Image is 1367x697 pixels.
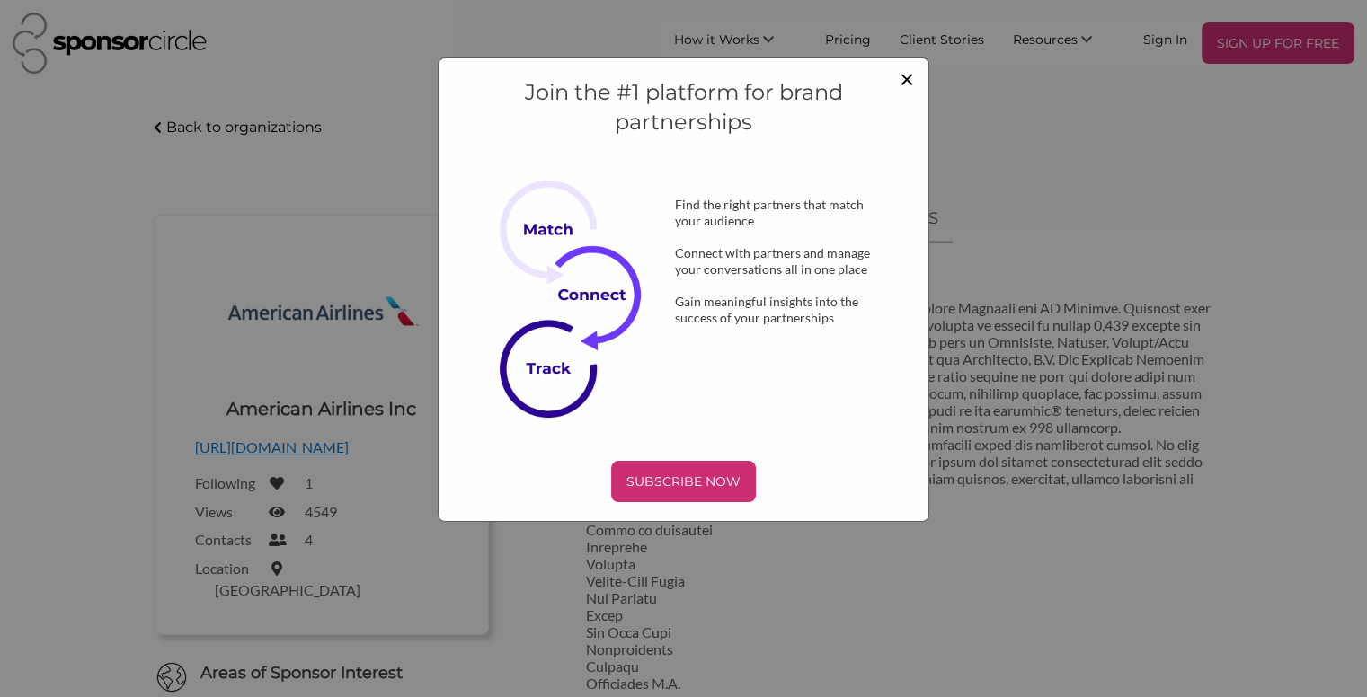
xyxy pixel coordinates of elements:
[646,197,910,229] div: Find the right partners that match your audience
[646,294,910,326] div: Gain meaningful insights into the success of your partnerships
[900,66,914,91] button: Close modal
[646,245,910,278] div: Connect with partners and manage your conversations all in one place
[618,468,749,495] p: SUBSCRIBE NOW
[900,63,914,93] span: ×
[500,181,661,418] img: Subscribe Now Image
[457,461,910,502] a: SUBSCRIBE NOW
[457,77,910,137] h4: Join the #1 platform for brand partnerships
